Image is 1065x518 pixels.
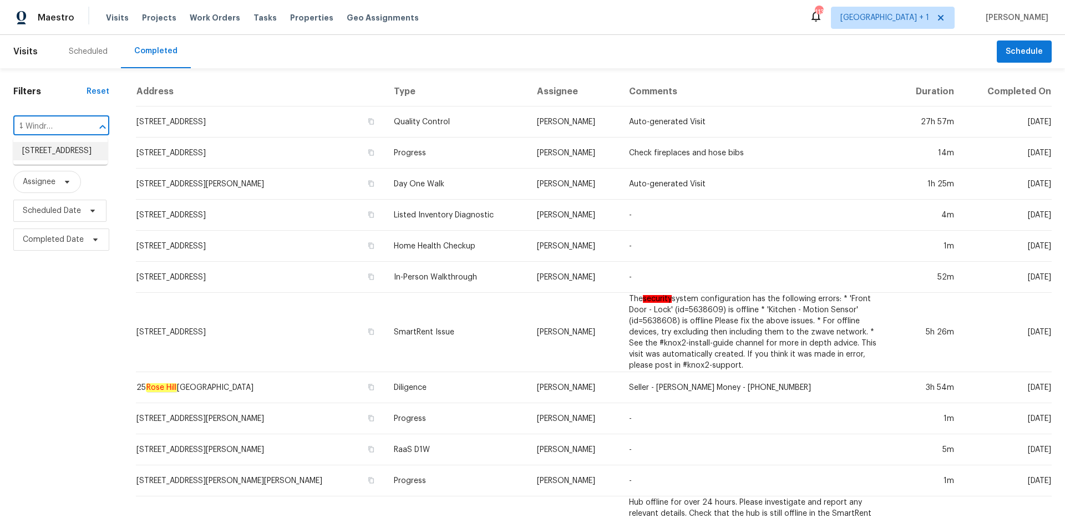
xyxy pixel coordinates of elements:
[136,231,385,262] td: [STREET_ADDRESS]
[366,444,376,454] button: Copy Address
[366,210,376,220] button: Copy Address
[136,262,385,293] td: [STREET_ADDRESS]
[13,39,38,64] span: Visits
[895,434,963,465] td: 5m
[997,40,1052,63] button: Schedule
[385,293,528,372] td: SmartRent Issue
[366,116,376,126] button: Copy Address
[963,169,1052,200] td: [DATE]
[895,77,963,106] th: Duration
[23,234,84,245] span: Completed Date
[95,119,110,135] button: Close
[963,372,1052,403] td: [DATE]
[963,231,1052,262] td: [DATE]
[895,262,963,293] td: 52m
[385,169,528,200] td: Day One Walk
[136,169,385,200] td: [STREET_ADDRESS][PERSON_NAME]
[620,231,895,262] td: -
[528,434,620,465] td: [PERSON_NAME]
[528,200,620,231] td: [PERSON_NAME]
[895,200,963,231] td: 4m
[136,434,385,465] td: [STREET_ADDRESS][PERSON_NAME]
[963,106,1052,138] td: [DATE]
[366,179,376,189] button: Copy Address
[385,262,528,293] td: In-Person Walkthrough
[366,148,376,158] button: Copy Address
[366,327,376,337] button: Copy Address
[136,403,385,434] td: [STREET_ADDRESS][PERSON_NAME]
[366,413,376,423] button: Copy Address
[1006,45,1043,59] span: Schedule
[136,77,385,106] th: Address
[895,293,963,372] td: 5h 26m
[895,106,963,138] td: 27h 57m
[385,200,528,231] td: Listed Inventory Diagnostic
[38,12,74,23] span: Maestro
[963,262,1052,293] td: [DATE]
[643,295,672,303] em: security
[136,372,385,403] td: 25 [GEOGRAPHIC_DATA]
[385,231,528,262] td: Home Health Checkup
[136,138,385,169] td: [STREET_ADDRESS]
[385,465,528,496] td: Progress
[963,293,1052,372] td: [DATE]
[963,434,1052,465] td: [DATE]
[963,77,1052,106] th: Completed On
[134,45,177,57] div: Completed
[528,77,620,106] th: Assignee
[190,12,240,23] span: Work Orders
[620,200,895,231] td: -
[620,403,895,434] td: -
[106,12,129,23] span: Visits
[528,403,620,434] td: [PERSON_NAME]
[13,118,78,135] input: Search for an address...
[895,138,963,169] td: 14m
[620,293,895,372] td: The system configuration has the following errors: * 'Front Door - Lock' (id=5638609) is offline ...
[366,475,376,485] button: Copy Address
[385,403,528,434] td: Progress
[895,372,963,403] td: 3h 54m
[23,205,81,216] span: Scheduled Date
[528,231,620,262] td: [PERSON_NAME]
[290,12,333,23] span: Properties
[87,86,109,97] div: Reset
[620,262,895,293] td: -
[815,7,823,18] div: 113
[620,106,895,138] td: Auto-generated Visit
[840,12,929,23] span: [GEOGRAPHIC_DATA] + 1
[136,200,385,231] td: [STREET_ADDRESS]
[620,77,895,106] th: Comments
[895,231,963,262] td: 1m
[385,106,528,138] td: Quality Control
[895,465,963,496] td: 1m
[142,12,176,23] span: Projects
[528,138,620,169] td: [PERSON_NAME]
[146,383,177,392] em: Rose Hill
[23,176,55,187] span: Assignee
[528,465,620,496] td: [PERSON_NAME]
[253,14,277,22] span: Tasks
[366,382,376,392] button: Copy Address
[13,142,108,160] li: [STREET_ADDRESS]
[13,86,87,97] h1: Filters
[347,12,419,23] span: Geo Assignments
[385,372,528,403] td: Diligence
[963,200,1052,231] td: [DATE]
[963,465,1052,496] td: [DATE]
[385,434,528,465] td: RaaS D1W
[528,293,620,372] td: [PERSON_NAME]
[528,372,620,403] td: [PERSON_NAME]
[136,465,385,496] td: [STREET_ADDRESS][PERSON_NAME][PERSON_NAME]
[528,262,620,293] td: [PERSON_NAME]
[528,169,620,200] td: [PERSON_NAME]
[528,106,620,138] td: [PERSON_NAME]
[895,403,963,434] td: 1m
[981,12,1048,23] span: [PERSON_NAME]
[366,241,376,251] button: Copy Address
[620,138,895,169] td: Check fireplaces and hose bibs
[385,138,528,169] td: Progress
[620,465,895,496] td: -
[620,169,895,200] td: Auto-generated Visit
[620,434,895,465] td: -
[895,169,963,200] td: 1h 25m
